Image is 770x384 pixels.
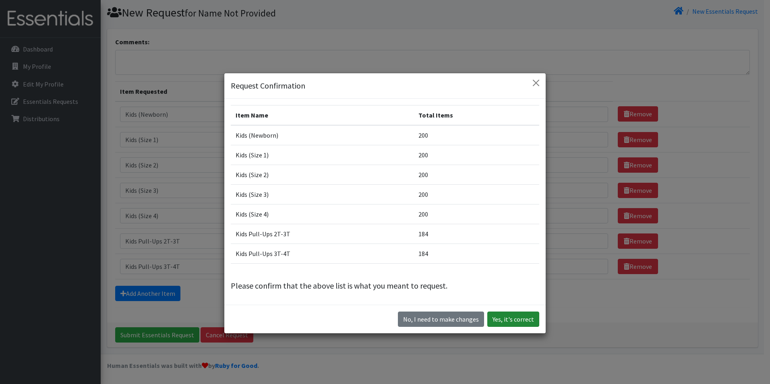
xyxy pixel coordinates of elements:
[231,105,414,126] th: Item Name
[231,280,539,292] p: Please confirm that the above list is what you meant to request.
[530,76,542,89] button: Close
[414,204,539,224] td: 200
[231,80,305,92] h5: Request Confirmation
[231,125,414,145] td: Kids (Newborn)
[231,204,414,224] td: Kids (Size 4)
[414,145,539,165] td: 200
[414,105,539,126] th: Total Items
[231,165,414,185] td: Kids (Size 2)
[414,224,539,244] td: 184
[414,244,539,264] td: 184
[398,312,484,327] button: No I need to make changes
[231,185,414,204] td: Kids (Size 3)
[414,185,539,204] td: 200
[414,125,539,145] td: 200
[231,224,414,244] td: Kids Pull-Ups 2T-3T
[414,165,539,185] td: 200
[487,312,539,327] button: Yes, it's correct
[231,145,414,165] td: Kids (Size 1)
[231,244,414,264] td: Kids Pull-Ups 3T-4T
